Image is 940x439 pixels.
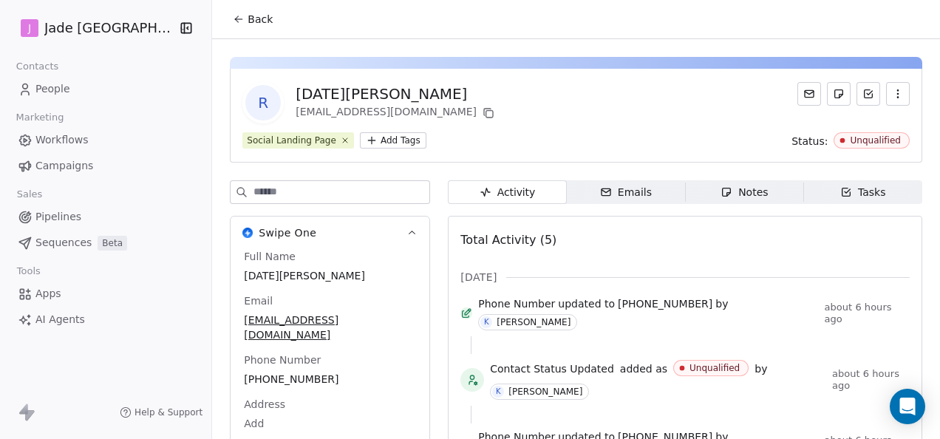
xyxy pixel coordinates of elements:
span: Pipelines [35,209,81,225]
span: Add [244,416,416,431]
span: AI Agents [35,312,85,327]
span: about 6 hours ago [825,302,910,325]
span: R [245,85,281,120]
span: Sequences [35,235,92,251]
div: Unqualified [850,135,901,146]
span: Total Activity (5) [460,233,556,247]
span: Status: [791,134,828,149]
span: Back [248,12,273,27]
a: Apps [12,282,200,306]
button: Back [224,6,282,33]
span: Phone Number [241,353,324,367]
a: Help & Support [120,406,202,418]
div: [EMAIL_ADDRESS][DOMAIN_NAME] [296,104,497,122]
span: Jade [GEOGRAPHIC_DATA] [44,18,174,38]
span: added as [620,361,667,376]
img: Swipe One [242,228,253,238]
a: People [12,77,200,101]
span: Sales [10,183,49,205]
span: Email [241,293,276,308]
a: AI Agents [12,307,200,332]
a: SequencesBeta [12,231,200,255]
a: Pipelines [12,205,200,229]
span: Help & Support [134,406,202,418]
span: J [28,21,31,35]
div: Social Landing Page [247,134,336,147]
button: Swipe OneSwipe One [231,217,429,249]
span: Beta [98,236,127,251]
span: [PHONE_NUMBER] [244,372,416,387]
span: Apps [35,286,61,302]
div: K [484,316,489,328]
div: Emails [600,185,652,200]
span: updated to [558,296,615,311]
span: [PHONE_NUMBER] [618,296,712,311]
span: Campaigns [35,158,93,174]
div: [PERSON_NAME] [508,387,582,397]
div: Unqualified [689,363,740,373]
a: Campaigns [12,154,200,178]
span: People [35,81,70,97]
span: by [755,361,767,376]
span: Marketing [10,106,70,129]
span: Contact Status Updated [490,361,614,376]
a: Workflows [12,128,200,152]
span: Swipe One [259,225,316,240]
span: [EMAIL_ADDRESS][DOMAIN_NAME] [244,313,416,342]
div: [DATE][PERSON_NAME] [296,84,497,104]
button: Add Tags [360,132,426,149]
span: Full Name [241,249,299,264]
div: K [496,386,501,398]
div: Notes [721,185,768,200]
span: Address [241,397,288,412]
div: Open Intercom Messenger [890,389,925,424]
span: Tools [10,260,47,282]
span: Phone Number [478,296,555,311]
span: about 6 hours ago [832,368,910,392]
div: [PERSON_NAME] [497,317,571,327]
div: Tasks [840,185,886,200]
span: by [715,296,728,311]
span: [DATE][PERSON_NAME] [244,268,416,283]
span: Contacts [10,55,65,78]
span: [DATE] [460,270,497,285]
button: JJade [GEOGRAPHIC_DATA] [18,16,168,41]
span: Workflows [35,132,89,148]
